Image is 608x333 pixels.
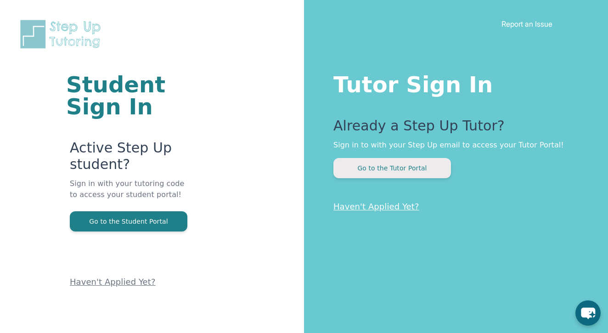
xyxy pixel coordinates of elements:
[70,140,194,178] p: Active Step Up student?
[70,178,194,211] p: Sign in with your tutoring code to access your student portal!
[66,73,194,118] h1: Student Sign In
[575,300,601,326] button: chat-button
[333,70,571,96] h1: Tutor Sign In
[333,118,571,140] p: Already a Step Up Tutor?
[333,164,451,172] a: Go to the Tutor Portal
[333,140,571,151] p: Sign in to with your Step Up email to access your Tutor Portal!
[70,217,187,226] a: Go to the Student Portal
[333,158,451,178] button: Go to the Tutor Portal
[70,211,187,231] button: Go to the Student Portal
[501,19,552,28] a: Report an Issue
[70,277,156,287] a: Haven't Applied Yet?
[333,202,419,211] a: Haven't Applied Yet?
[18,18,107,50] img: Step Up Tutoring horizontal logo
